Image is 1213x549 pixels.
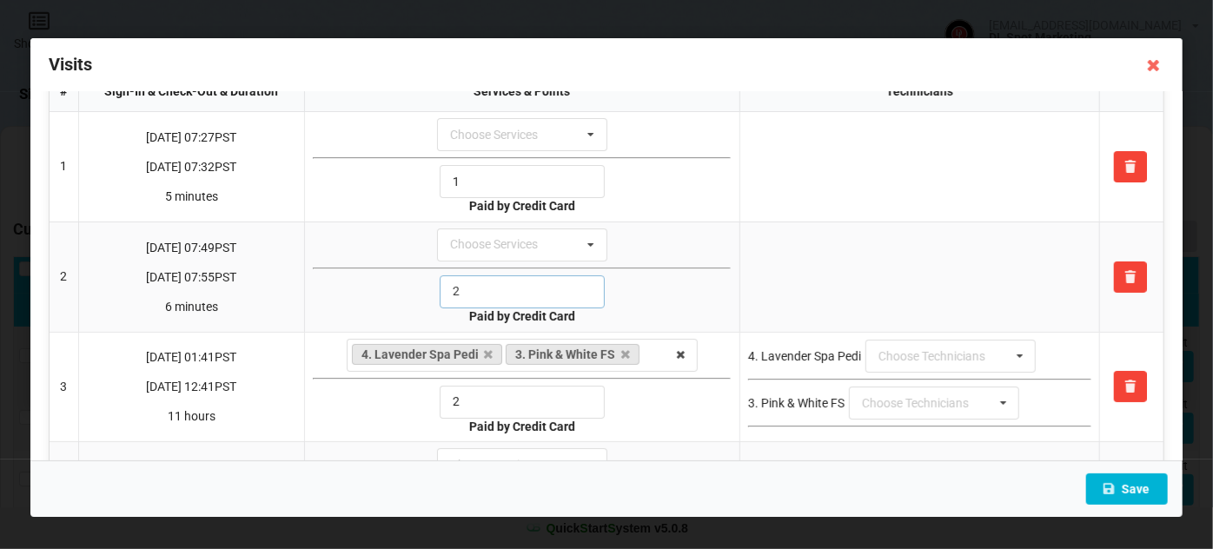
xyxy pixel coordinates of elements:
[446,125,563,145] div: Choose Services
[351,344,502,365] a: 4. Lavender Spa Pedi
[440,165,605,198] input: Points
[87,129,295,146] p: [DATE] 07:27 PST
[440,275,605,308] input: Points
[87,407,295,425] p: 11 hours
[50,72,78,113] th: #
[87,298,295,315] p: 6 minutes
[469,309,575,323] b: Paid by Credit Card
[304,72,739,113] th: Services & Points
[506,344,640,365] a: 3. Pink & White FS
[446,235,563,255] div: Choose Services
[748,348,861,366] div: 4. Lavender Spa Pedi
[440,386,605,419] input: Points
[469,199,575,213] b: Paid by Credit Card
[30,38,1183,92] div: Visits
[87,348,295,366] p: [DATE] 01:41 PST
[87,158,295,175] p: [DATE] 07:32 PST
[469,420,575,433] b: Paid by Credit Card
[446,454,563,474] div: Choose Services
[739,72,1100,113] th: Technicians
[874,347,1011,367] div: Choose Technicians
[77,72,303,113] th: Sign-In & Check-Out & Duration
[50,112,78,222] td: 1
[50,332,78,442] td: 3
[858,394,994,413] div: Choose Technicians
[87,378,295,395] p: [DATE] 12:41 PST
[87,239,295,256] p: [DATE] 07:49 PST
[50,222,78,332] td: 2
[1086,473,1168,505] button: Save
[87,188,295,205] p: 5 minutes
[748,395,845,413] div: 3. Pink & White FS
[87,268,295,286] p: [DATE] 07:55 PST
